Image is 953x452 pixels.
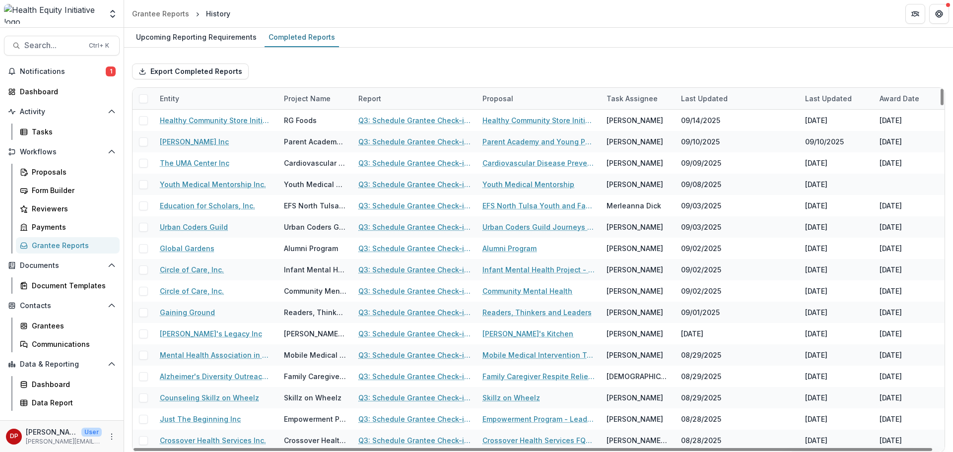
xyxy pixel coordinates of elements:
[106,66,116,76] span: 1
[284,115,317,126] div: RG Foods
[601,88,675,109] div: Task Assignee
[160,392,259,403] a: Counseling Skillz on Wheelz
[358,392,471,403] a: Q3: Schedule Grantee Check-in with [PERSON_NAME]
[20,261,104,270] span: Documents
[32,339,112,349] div: Communications
[20,148,104,156] span: Workflows
[358,158,471,168] a: Q3: Schedule Grantee Check-in with [PERSON_NAME]
[284,307,346,318] div: Readers, Thinkers and Leaders
[675,88,799,109] div: Last Updated
[154,88,278,109] div: Entity
[607,414,663,424] div: [PERSON_NAME]
[352,88,476,109] div: Report
[880,115,902,126] div: [DATE]
[681,243,721,254] div: 09/02/2025
[284,222,346,232] div: Urban Coders Guild Journeys and Community Engagement
[20,108,104,116] span: Activity
[607,264,663,275] div: [PERSON_NAME]
[681,158,721,168] div: 09/09/2025
[32,167,112,177] div: Proposals
[81,428,102,437] p: User
[4,64,120,79] button: Notifications1
[482,136,595,147] a: Parent Academy and Young Parent Advisory Board
[799,387,874,408] div: [DATE]
[681,328,703,339] div: [DATE]
[681,350,721,360] div: 08/29/2025
[265,28,339,47] a: Completed Reports
[358,179,471,190] a: Q3: Schedule Grantee Check-in with [PERSON_NAME]
[880,200,902,211] div: [DATE]
[880,435,902,446] div: [DATE]
[358,371,471,382] a: Q3: Schedule Grantee Check-in with [PERSON_NAME]
[284,371,346,382] div: Family Caregiver Respite Relief Program
[358,200,471,211] a: Q3: Schedule Grantee Check-in with [PERSON_NAME]
[4,83,120,100] a: Dashboard
[681,435,721,446] div: 08/28/2025
[4,4,102,24] img: Health Equity Initiative logo
[880,371,902,382] div: [DATE]
[681,222,721,232] div: 09/03/2025
[284,350,346,360] div: Mobile Medical Intervention Team (MMIT)
[880,414,902,424] div: [DATE]
[799,152,874,174] div: [DATE]
[482,115,595,126] a: Healthy Community Store Initiative - RG Foods - 350000 - [DATE]
[799,216,874,238] div: [DATE]
[799,195,874,216] div: [DATE]
[799,408,874,430] div: [DATE]
[160,222,228,232] a: Urban Coders Guild
[880,328,902,339] div: [DATE]
[601,93,664,104] div: Task Assignee
[880,158,902,168] div: [DATE]
[358,307,471,318] a: Q3: Schedule Grantee Check-in with [PERSON_NAME]
[681,179,721,190] div: 09/08/2025
[799,430,874,451] div: [DATE]
[284,158,346,168] div: Cardiovascular Disease Prevention among [DEMOGRAPHIC_DATA] in [GEOGRAPHIC_DATA] and [GEOGRAPHIC_D...
[482,264,595,275] a: Infant Mental Health Project - [GEOGRAPHIC_DATA]
[799,259,874,280] div: [DATE]
[607,115,663,126] div: [PERSON_NAME]
[278,88,352,109] div: Project Name
[874,93,925,104] div: Award Date
[358,414,471,424] a: Q3: Schedule Grantee Check-in with [PERSON_NAME]
[284,328,346,339] div: [PERSON_NAME]'s Kitchen
[482,158,595,168] a: Cardiovascular Disease Prevention among [DEMOGRAPHIC_DATA] in [GEOGRAPHIC_DATA] and [GEOGRAPHIC_D...
[681,371,721,382] div: 08/29/2025
[607,243,663,254] div: [PERSON_NAME]
[4,144,120,160] button: Open Workflows
[284,392,341,403] div: Skillz on Wheelz
[106,4,120,24] button: Open entity switcher
[106,431,118,443] button: More
[24,41,83,50] span: Search...
[929,4,949,24] button: Get Help
[284,435,346,446] div: Crossover Health Services FQHC Project
[32,280,112,291] div: Document Templates
[10,433,18,440] div: Dr. Janel Pasley
[799,323,874,344] div: [DATE]
[358,115,471,126] a: Q3: Schedule Grantee Check-in with [PERSON_NAME]
[132,8,189,19] div: Grantee Reports
[476,88,601,109] div: Proposal
[132,28,261,47] a: Upcoming Reporting Requirements
[799,280,874,302] div: [DATE]
[482,392,540,403] a: Skillz on Wheelz
[32,222,112,232] div: Payments
[607,307,663,318] div: [PERSON_NAME]
[482,222,595,232] a: Urban Coders Guild Journeys and Community Engagement
[16,237,120,254] a: Grantee Reports
[607,136,663,147] div: [PERSON_NAME]
[32,185,112,195] div: Form Builder
[476,93,519,104] div: Proposal
[358,222,471,232] a: Q3: Schedule Grantee Check-in with [PERSON_NAME]
[874,88,948,109] div: Award Date
[358,328,471,339] a: Q3: Schedule Grantee Check-in with [PERSON_NAME]
[265,30,339,44] div: Completed Reports
[284,264,346,275] div: Infant Mental Health Project - [GEOGRAPHIC_DATA]
[32,321,112,331] div: Grantees
[681,414,721,424] div: 08/28/2025
[4,258,120,273] button: Open Documents
[607,392,663,403] div: [PERSON_NAME]
[154,93,185,104] div: Entity
[482,328,573,339] a: [PERSON_NAME]'s Kitchen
